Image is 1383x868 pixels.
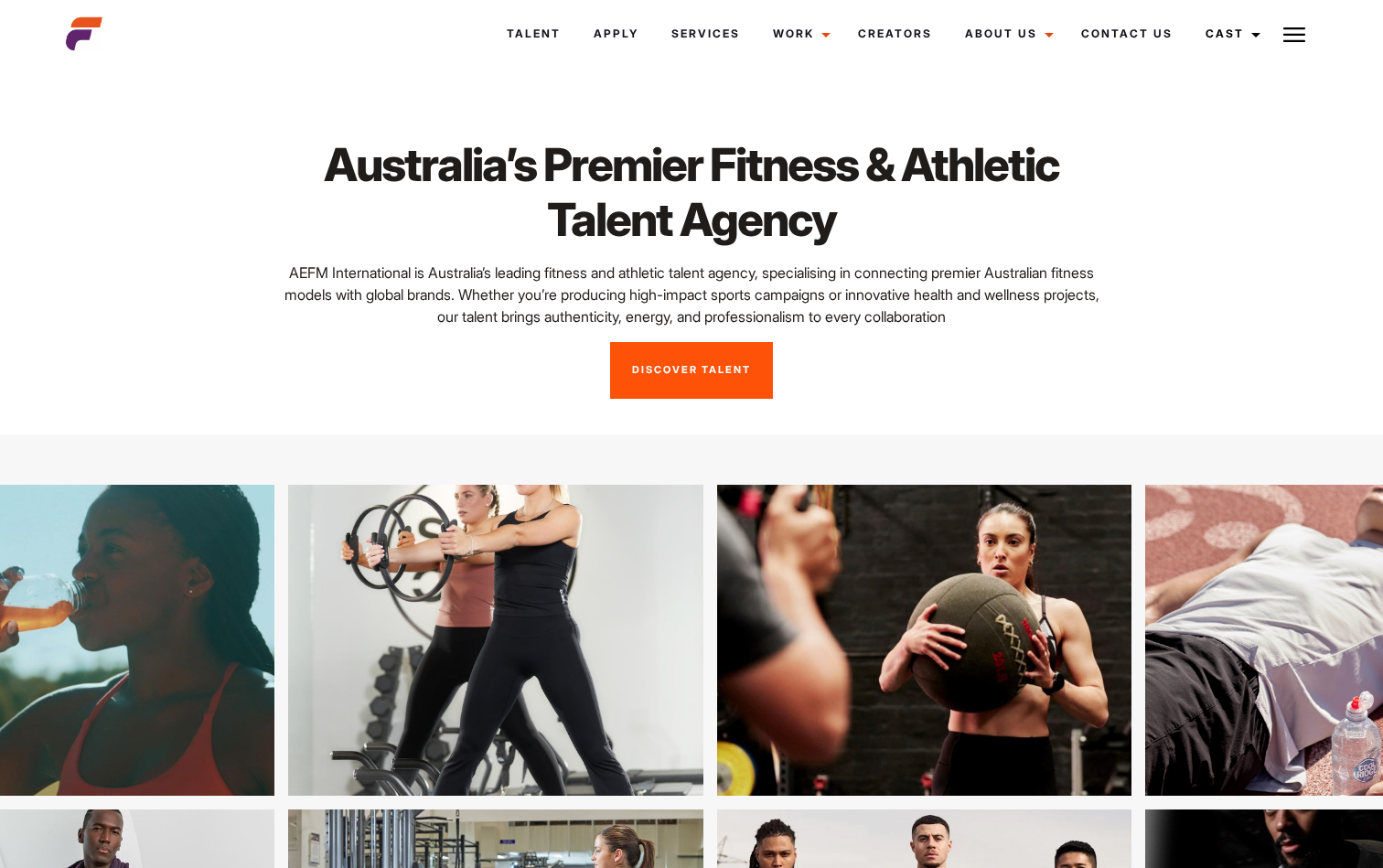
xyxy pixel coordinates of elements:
[1065,9,1189,59] a: Contact Us
[278,137,1104,247] h1: Australia’s Premier Fitness & Athletic Talent Agency
[655,9,756,59] a: Services
[1283,24,1305,46] img: Burger icon
[490,9,577,59] a: Talent
[278,262,1104,327] p: AEFM International is Australia’s leading fitness and athletic talent agency, specialising in con...
[949,9,1065,59] a: About Us
[842,9,949,59] a: Creators
[1189,9,1271,59] a: Cast
[66,16,102,52] img: cropped-aefm-brand-fav-22-square.png
[756,9,842,59] a: Work
[647,485,1062,796] img: logfxsd
[610,342,773,399] a: Discover Talent
[577,9,655,59] a: Apply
